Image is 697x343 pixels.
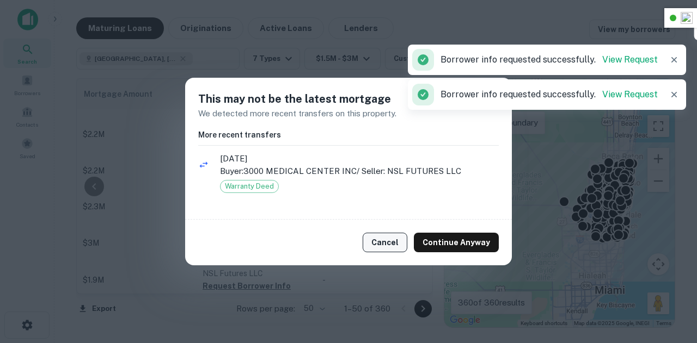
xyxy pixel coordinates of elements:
[220,152,499,165] span: [DATE]
[221,181,278,192] span: Warranty Deed
[602,54,658,65] a: View Request
[220,165,499,178] p: Buyer: 3000 MEDICAL CENTER INC / Seller: NSL FUTURES LLC
[602,89,658,99] a: View Request
[363,233,407,252] button: Cancel
[414,233,499,252] button: Continue Anyway
[643,221,697,273] iframe: Chat Widget
[441,53,658,66] p: Borrower info requested successfully.
[198,107,499,120] p: We detected more recent transfers on this property.
[441,88,658,101] p: Borrower info requested successfully.
[220,180,279,193] div: Warranty Deed
[198,129,499,141] h6: More recent transfers
[198,91,499,107] h5: This may not be the latest mortgage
